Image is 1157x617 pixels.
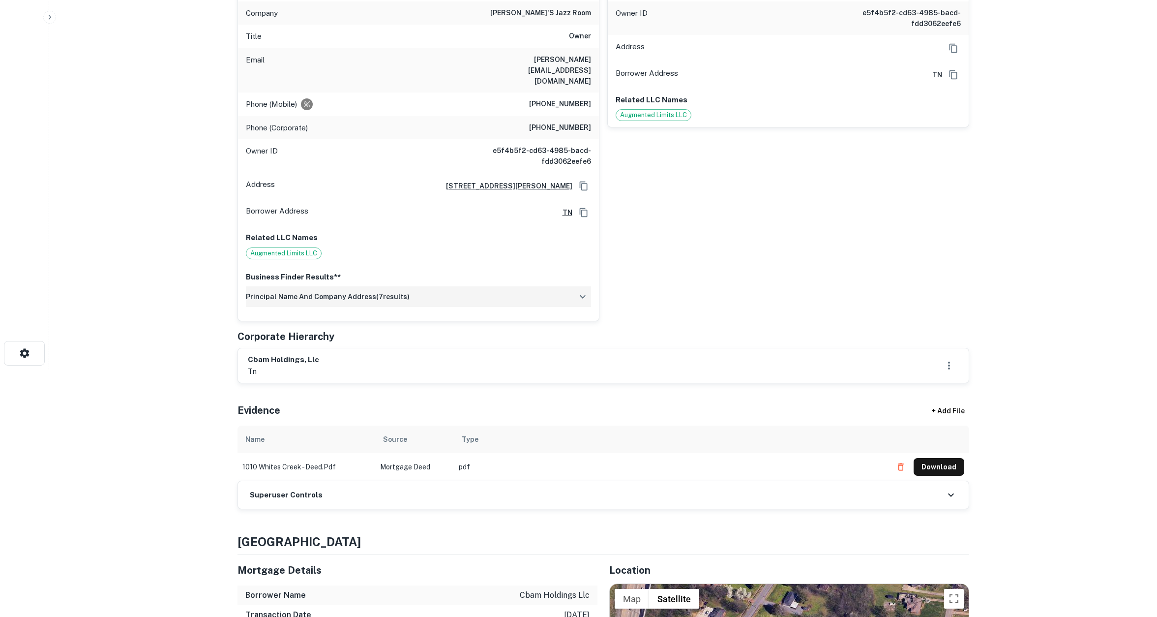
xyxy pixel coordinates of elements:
[375,426,454,453] th: Source
[914,402,983,420] div: + Add File
[246,291,410,302] h6: principal name and company address ( 7 results)
[375,453,454,481] td: Mortgage Deed
[1108,538,1157,586] iframe: Chat Widget
[576,179,591,193] button: Copy Address
[616,7,648,29] p: Owner ID
[237,403,280,418] h5: Evidence
[616,41,645,56] p: Address
[616,110,691,120] span: Augmented Limits LLC
[237,426,375,453] th: Name
[609,563,969,578] h5: Location
[914,458,964,476] button: Download
[454,426,887,453] th: Type
[616,94,961,106] p: Related LLC Names
[245,589,306,601] h6: Borrower Name
[237,426,969,481] div: scrollable content
[454,453,887,481] td: pdf
[649,589,699,609] button: Show satellite imagery
[245,433,265,445] div: Name
[473,145,591,167] h6: e5f4b5f2-cd63-4985-bacd-fdd3062eefe6
[843,7,961,29] h6: e5f4b5f2-cd63-4985-bacd-fdd3062eefe6
[490,7,591,19] h6: [PERSON_NAME]'s jazz room
[246,145,278,167] p: Owner ID
[576,205,591,220] button: Copy Address
[237,533,969,551] h4: [GEOGRAPHIC_DATA]
[248,366,319,377] p: tn
[237,329,334,344] h5: Corporate Hierarchy
[529,122,591,134] h6: [PHONE_NUMBER]
[616,67,678,82] p: Borrower Address
[529,98,591,110] h6: [PHONE_NUMBER]
[248,354,319,366] h6: cbam holdings, llc
[246,232,591,244] p: Related LLC Names
[250,490,323,501] h6: Superuser Controls
[246,7,278,19] p: Company
[924,69,942,80] a: TN
[246,179,275,193] p: Address
[462,433,478,445] div: Type
[246,205,308,220] p: Borrower Address
[555,207,572,218] a: TN
[946,67,961,82] button: Copy Address
[473,54,591,87] h6: [PERSON_NAME][EMAIL_ADDRESS][DOMAIN_NAME]
[520,589,590,601] p: cbam holdings llc
[246,98,297,110] p: Phone (Mobile)
[946,41,961,56] button: Copy Address
[615,589,649,609] button: Show street map
[944,589,964,609] button: Toggle fullscreen view
[237,453,375,481] td: 1010 whites creek - deed.pdf
[301,98,313,110] div: Requests to not be contacted at this number
[569,31,591,42] h6: Owner
[892,459,910,475] button: Delete file
[246,248,321,258] span: Augmented Limits LLC
[246,122,308,134] p: Phone (Corporate)
[438,181,572,191] a: [STREET_ADDRESS][PERSON_NAME]
[246,31,262,42] p: Title
[237,563,597,578] h5: Mortgage Details
[246,271,591,283] p: Business Finder Results**
[246,54,265,87] p: Email
[383,433,407,445] div: Source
